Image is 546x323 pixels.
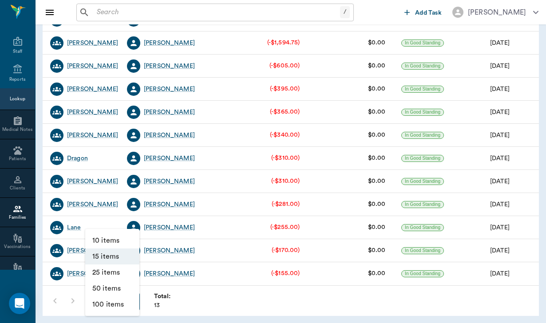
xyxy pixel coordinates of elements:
li: 50 items [85,280,139,296]
li: 10 items [85,232,139,248]
div: Open Intercom Messenger [9,293,30,314]
li: 25 items [85,264,139,280]
li: 100 items [85,296,139,312]
li: 15 items [85,248,139,264]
